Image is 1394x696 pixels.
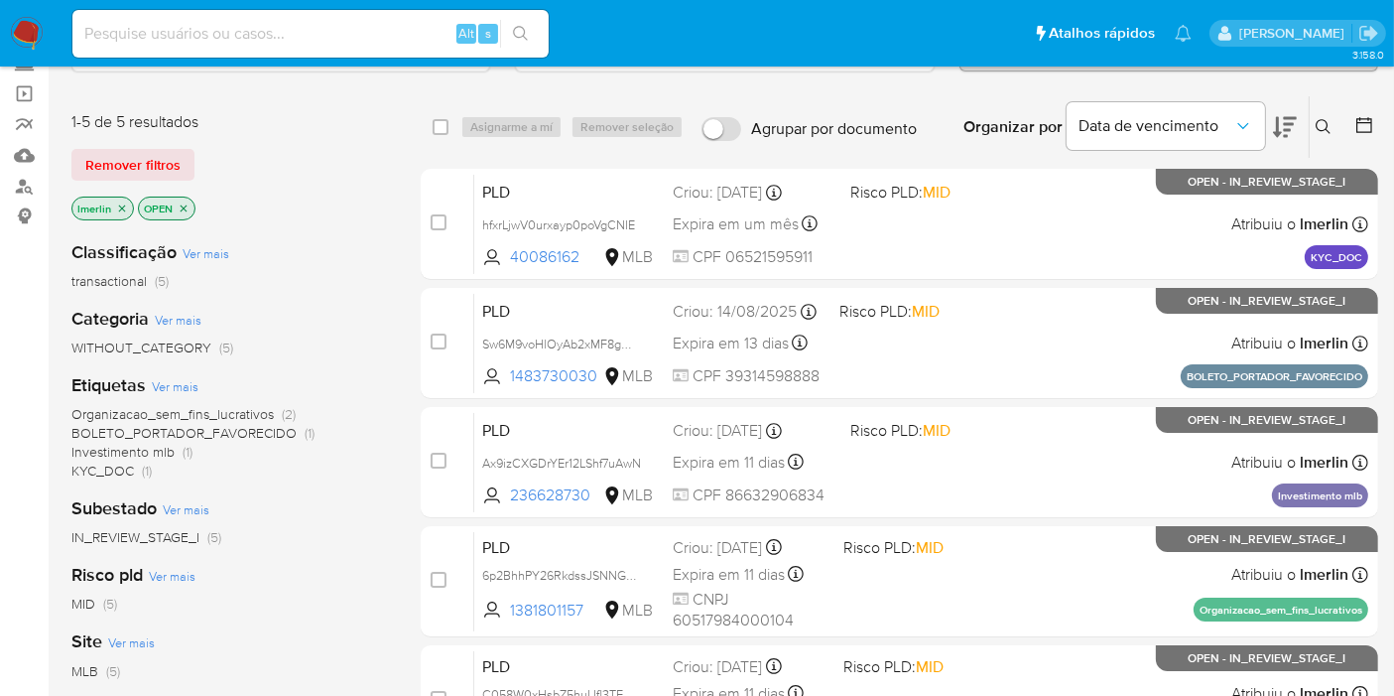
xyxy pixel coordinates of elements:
[500,20,541,48] button: search-icon
[458,24,474,43] span: Alt
[1175,25,1192,42] a: Notificações
[1239,24,1351,43] p: leticia.merlin@mercadolivre.com
[72,21,549,47] input: Pesquise usuários ou casos...
[1352,47,1384,63] span: 3.158.0
[485,24,491,43] span: s
[1049,23,1155,44] span: Atalhos rápidos
[1358,23,1379,44] a: Sair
